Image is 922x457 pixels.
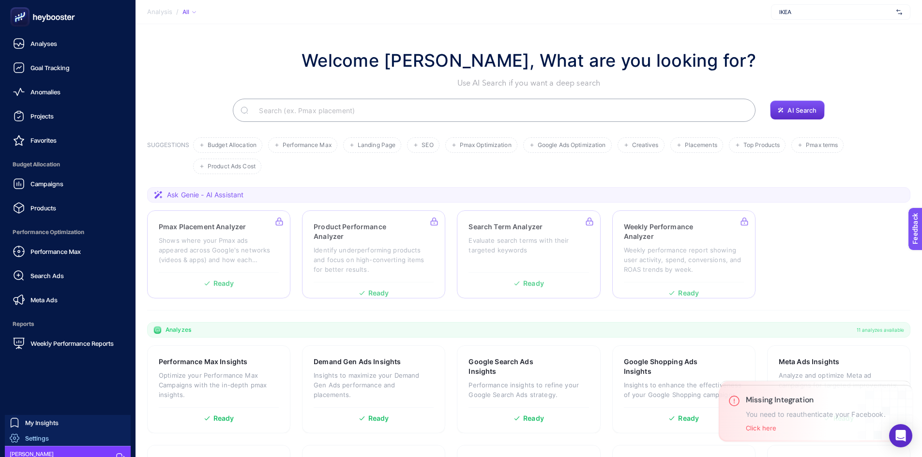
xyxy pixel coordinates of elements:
[624,357,714,376] h3: Google Shopping Ads Insights
[208,163,256,170] span: Product Ads Cost
[632,142,659,149] span: Creatives
[678,415,699,422] span: Ready
[314,370,434,399] p: Insights to maximize your Demand Gen Ads performance and placements.
[8,34,128,53] a: Analyses
[746,424,776,432] button: Click here
[283,142,332,149] span: Performance Max
[30,296,58,304] span: Meta Ads
[25,419,59,427] span: My Insights
[302,77,756,89] p: Use AI Search if you want a deep search
[6,3,37,11] span: Feedback
[469,380,589,399] p: Performance insights to refine your Google Search Ads strategy.
[8,198,128,218] a: Products
[302,345,445,433] a: Demand Gen Ads InsightsInsights to maximize your Demand Gen Ads performance and placements.Ready
[30,204,56,212] span: Products
[612,345,756,433] a: Google Shopping Ads InsightsInsights to enhance the effectiveness of your Google Shopping campaig...
[147,141,189,174] h3: SUGGESTIONS
[889,424,912,447] div: Open Intercom Messenger
[896,7,902,17] img: svg%3e
[213,415,234,422] span: Ready
[147,8,172,16] span: Analysis
[5,415,131,430] a: My Insights
[30,339,114,347] span: Weekly Performance Reports
[8,266,128,285] a: Search Ads
[30,64,70,72] span: Goal Tracking
[314,357,401,367] h3: Demand Gen Ads Insights
[147,210,290,298] a: Pmax Placement AnalyzerShows where your Pmax ads appeared across Google's networks (videos & apps...
[208,142,257,149] span: Budget Allocation
[8,334,128,353] a: Weekly Performance Reports
[743,142,780,149] span: Top Products
[612,210,756,298] a: Weekly Performance AnalyzerWeekly performance report showing user activity, spend, conversions, a...
[30,112,54,120] span: Projects
[8,58,128,77] a: Goal Tracking
[779,370,899,390] p: Analyze and optimize Meta ad campaigns for targeted improvements.
[166,326,191,334] span: Analyzes
[8,174,128,193] a: Campaigns
[251,97,748,124] input: Search
[30,136,57,144] span: Favorites
[30,272,64,280] span: Search Ads
[147,345,290,433] a: Performance Max InsightsOptimize your Performance Max Campaigns with the in-depth pmax insights.R...
[368,415,389,422] span: Ready
[469,357,558,376] h3: Google Search Ads Insights
[159,370,279,399] p: Optimize your Performance Max Campaigns with the in-depth pmax insights.
[8,82,128,102] a: Anomalies
[746,395,886,405] h3: Missing Integration
[167,190,243,200] span: Ask Genie - AI Assistant
[159,357,247,367] h3: Performance Max Insights
[8,314,128,334] span: Reports
[422,142,433,149] span: SEO
[8,106,128,126] a: Projects
[182,8,196,16] div: All
[457,345,600,433] a: Google Search Ads InsightsPerformance insights to refine your Google Search Ads strategy.Ready
[746,411,886,418] p: You need to reauthenticate your Facebook.
[8,131,128,150] a: Favorites
[8,242,128,261] a: Performance Max
[857,326,904,334] span: 11 analyzes available
[767,345,910,433] a: Meta Ads InsightsAnalyze and optimize Meta ad campaigns for targeted improvements.Ready
[685,142,717,149] span: Placements
[624,380,744,399] p: Insights to enhance the effectiveness of your Google Shopping campaigns.
[457,210,600,298] a: Search Term AnalyzerEvaluate search terms with their targeted keywordsReady
[30,88,60,96] span: Anomalies
[779,8,892,16] span: IKEA
[523,415,544,422] span: Ready
[358,142,395,149] span: Landing Page
[302,47,756,74] h1: Welcome [PERSON_NAME], What are you looking for?
[770,101,824,120] button: AI Search
[302,210,445,298] a: Product Performance AnalyzerIdentify underperforming products and focus on high-converting items ...
[5,430,131,446] a: Settings
[787,106,816,114] span: AI Search
[8,222,128,242] span: Performance Optimization
[30,180,63,188] span: Campaigns
[538,142,606,149] span: Google Ads Optimization
[30,248,81,255] span: Performance Max
[8,155,128,174] span: Budget Allocation
[25,434,49,442] span: Settings
[806,142,838,149] span: Pmax terms
[176,8,179,15] span: /
[30,40,57,47] span: Analyses
[460,142,512,149] span: Pmax Optimization
[779,357,839,367] h3: Meta Ads Insights
[8,290,128,310] a: Meta Ads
